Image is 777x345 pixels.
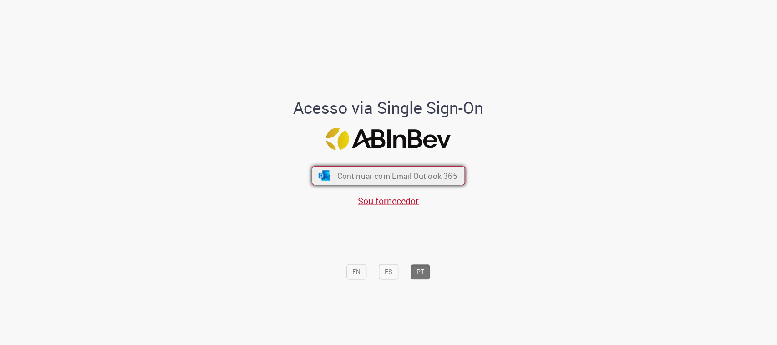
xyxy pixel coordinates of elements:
img: ícone Azure/Microsoft 360 [318,171,331,181]
img: Logo ABInBev [326,127,451,150]
h1: Acesso via Single Sign-On [262,99,515,117]
span: Continuar com Email Outlook 365 [337,171,457,181]
a: Sou fornecedor [358,195,419,207]
button: ES [379,264,399,280]
button: PT [411,264,431,280]
button: ícone Azure/Microsoft 360 Continuar com Email Outlook 365 [312,166,465,185]
button: EN [347,264,367,280]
